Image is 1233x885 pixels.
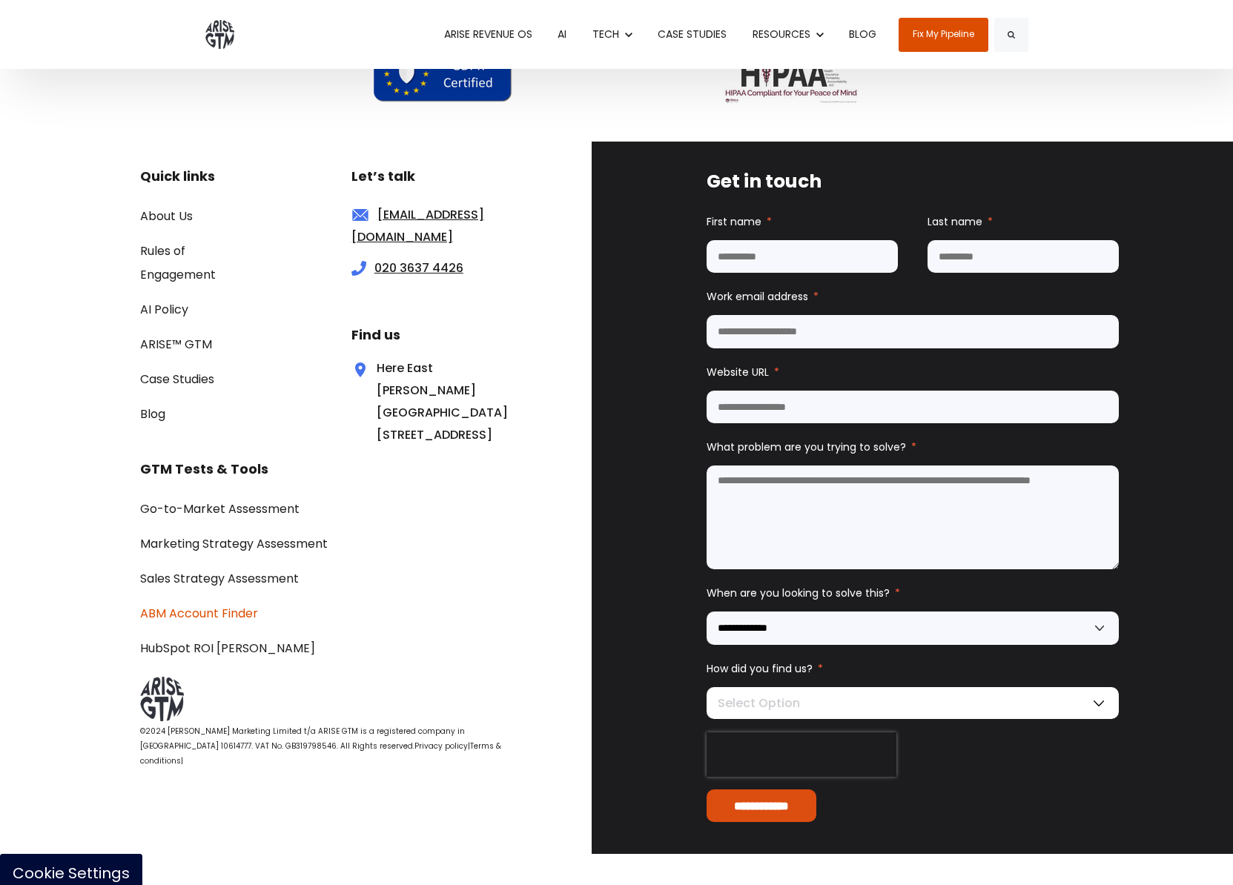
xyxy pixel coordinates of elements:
[753,27,810,42] span: RESOURCES
[140,208,193,225] a: About Us
[140,677,184,721] img: ARISE GTM logo grey
[140,165,262,188] h3: Quick links
[351,165,522,188] h3: Let’s talk
[707,440,906,454] span: What problem are you trying to solve?
[140,535,328,552] a: Marketing Strategy Assessment
[140,204,262,425] div: Navigation Menu
[140,640,315,657] a: HubSpot ROI [PERSON_NAME]
[140,405,165,422] a: Blog
[414,740,468,752] a: Privacy policy
[707,661,813,676] span: How did you find us?
[351,324,522,346] h3: Find us
[205,20,234,49] img: ARISE GTM logo grey
[351,357,472,446] div: Here East [PERSON_NAME] [GEOGRAPHIC_DATA][STREET_ADDRESS]
[707,732,896,777] iframe: reCAPTCHA
[140,500,300,517] a: Go-to-Market Assessment
[707,586,890,600] span: When are you looking to solve this?
[899,18,988,52] a: Fix My Pipeline
[140,371,214,388] a: Case Studies
[351,206,484,245] a: [EMAIL_ADDRESS][DOMAIN_NAME]
[140,458,521,480] h3: GTM Tests & Tools
[140,724,521,769] div: |
[371,45,514,105] img: gdpr certified
[140,740,501,766] a: Terms & conditions
[722,45,860,105] img: Logo-HIPAA_HIPAA-Compliant-for-Your-Peace-of-Mind
[140,726,465,752] span: ©2024 [PERSON_NAME] Marketing Limited t/a ARISE GTM is a registered company in [GEOGRAPHIC_DATA] ...
[928,214,982,229] span: Last name
[707,168,1119,196] h3: Get in touch
[140,242,216,283] a: Rules of Engagement
[707,365,769,379] span: Website URL
[994,18,1028,52] button: Search
[140,570,299,587] a: Sales Strategy Assessment
[707,687,1119,719] div: Select Option
[140,301,188,318] a: AI Policy
[140,605,258,622] a: ABM Account Finder
[707,289,808,304] span: Work email address
[468,740,470,752] span: |
[140,336,212,353] a: ARISE™ GTM
[592,27,619,42] span: TECH
[140,497,521,660] div: Navigation Menu
[374,259,463,276] a: 020 3637 4426
[707,214,761,229] span: First name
